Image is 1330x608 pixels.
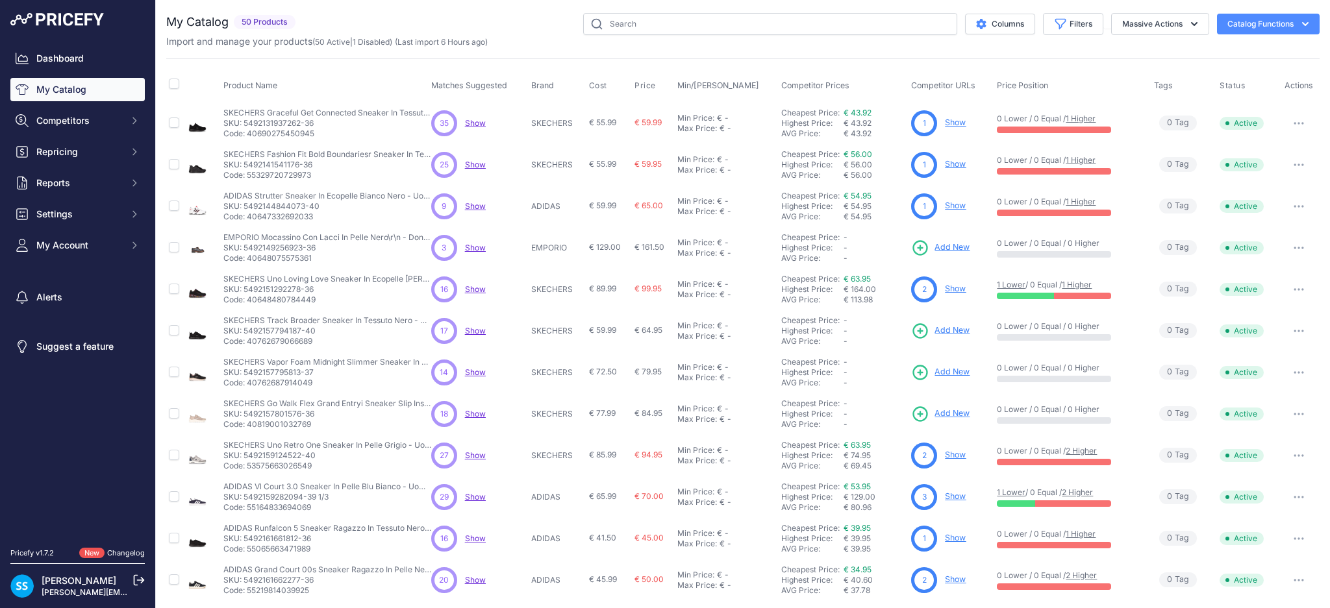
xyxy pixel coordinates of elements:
[781,326,844,336] div: Highest Price:
[42,587,242,597] a: [PERSON_NAME][EMAIL_ADDRESS][DOMAIN_NAME]
[634,159,662,169] span: € 59.95
[1220,241,1264,254] span: Active
[720,165,725,175] div: €
[844,326,847,335] span: -
[781,128,844,139] div: AVG Price:
[725,123,731,134] div: -
[844,253,847,263] span: -
[1167,449,1172,461] span: 0
[922,284,927,295] span: 2
[677,445,714,456] div: Min Price:
[234,15,295,30] span: 50 Products
[465,367,486,377] span: Show
[677,372,717,383] div: Max Price:
[465,326,486,335] a: Show
[36,114,121,127] span: Competitors
[945,117,966,127] a: Show
[997,114,1141,124] p: 0 Lower / 0 Equal /
[634,201,663,210] span: € 65.00
[781,398,840,408] a: Cheapest Price:
[844,440,871,450] a: € 63.95
[781,191,840,201] a: Cheapest Price:
[725,289,731,300] div: -
[722,196,729,206] div: -
[781,409,844,419] div: Highest Price:
[442,242,446,254] span: 3
[10,109,145,132] button: Competitors
[223,367,431,378] p: SKU: 5492157795813-37
[997,280,1025,289] a: 1 Lower
[781,295,844,305] div: AVG Price:
[844,357,847,367] span: -
[844,523,871,533] a: € 39.95
[465,160,486,169] a: Show
[781,367,844,378] div: Highest Price:
[223,108,431,118] p: SKECHERS Graceful Get Connected Sneaker In Tessuto Nero - [PERSON_NAME]
[997,446,1141,456] p: 0 Lower / 0 Equal /
[722,279,729,289] div: -
[722,154,729,165] div: -
[844,212,906,222] div: € 54.95
[677,154,714,165] div: Min Price:
[315,37,350,47] a: 50 Active
[911,239,970,257] a: Add New
[923,159,926,171] span: 1
[465,243,486,252] span: Show
[911,322,970,340] a: Add New
[531,284,584,295] p: SKECHERS
[720,206,725,217] div: €
[720,123,725,134] div: €
[531,201,584,212] p: ADIDAS
[465,409,486,419] a: Show
[10,202,145,226] button: Settings
[781,419,844,430] div: AVG Price:
[223,160,431,170] p: SKU: 5492141541176-36
[945,201,966,210] a: Show
[10,47,145,70] a: Dashboard
[781,253,844,263] div: AVG Price:
[223,409,431,419] p: SKU: 5492157801576-36
[1066,446,1097,456] a: 2 Higher
[465,492,486,502] a: Show
[781,357,840,367] a: Cheapest Price:
[677,165,717,175] div: Max Price:
[223,212,431,222] p: Code: 40647332692033
[1220,200,1264,213] span: Active
[911,363,970,382] a: Add New
[844,201,872,211] span: € 54.95
[1159,323,1197,338] span: Tag
[589,117,616,127] span: € 55.99
[844,378,847,387] span: -
[107,548,145,557] a: Changelog
[440,408,448,420] span: 18
[1159,406,1197,421] span: Tag
[223,274,431,284] p: SKECHERS Uno Loving Love Sneaker In Ecopelle [PERSON_NAME] - [PERSON_NAME]
[717,113,722,123] div: €
[923,201,926,212] span: 1
[781,212,844,222] div: AVG Price:
[1111,13,1209,35] button: Massive Actions
[677,206,717,217] div: Max Price:
[935,366,970,378] span: Add New
[844,419,847,429] span: -
[583,13,957,35] input: Search
[720,372,725,383] div: €
[1066,529,1096,539] a: 1 Higher
[589,242,621,252] span: € 129.00
[725,248,731,258] div: -
[531,367,584,378] p: SKECHERS
[677,80,759,90] span: Min/[PERSON_NAME]
[10,234,145,257] button: My Account
[1220,80,1246,91] span: Status
[997,404,1141,415] p: 0 Lower / 0 Equal / 0 Higher
[36,208,121,221] span: Settings
[166,13,229,31] h2: My Catalog
[465,575,486,585] span: Show
[440,367,448,378] span: 14
[634,408,662,418] span: € 84.95
[465,450,486,460] a: Show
